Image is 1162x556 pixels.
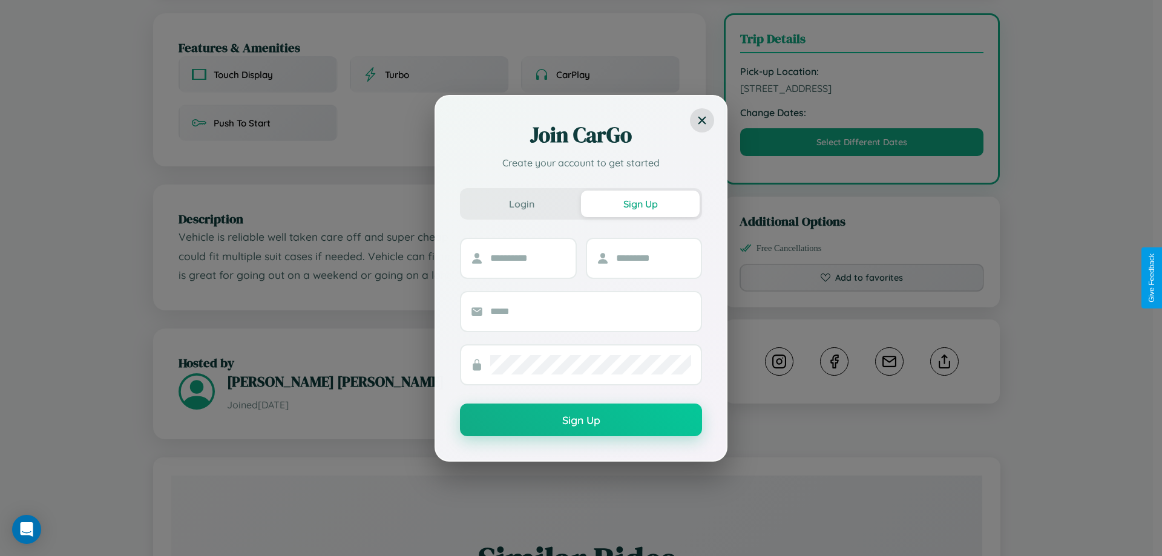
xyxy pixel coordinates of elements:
[462,191,581,217] button: Login
[581,191,700,217] button: Sign Up
[1147,253,1156,303] div: Give Feedback
[460,404,702,436] button: Sign Up
[460,155,702,170] p: Create your account to get started
[12,515,41,544] div: Open Intercom Messenger
[460,120,702,149] h2: Join CarGo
